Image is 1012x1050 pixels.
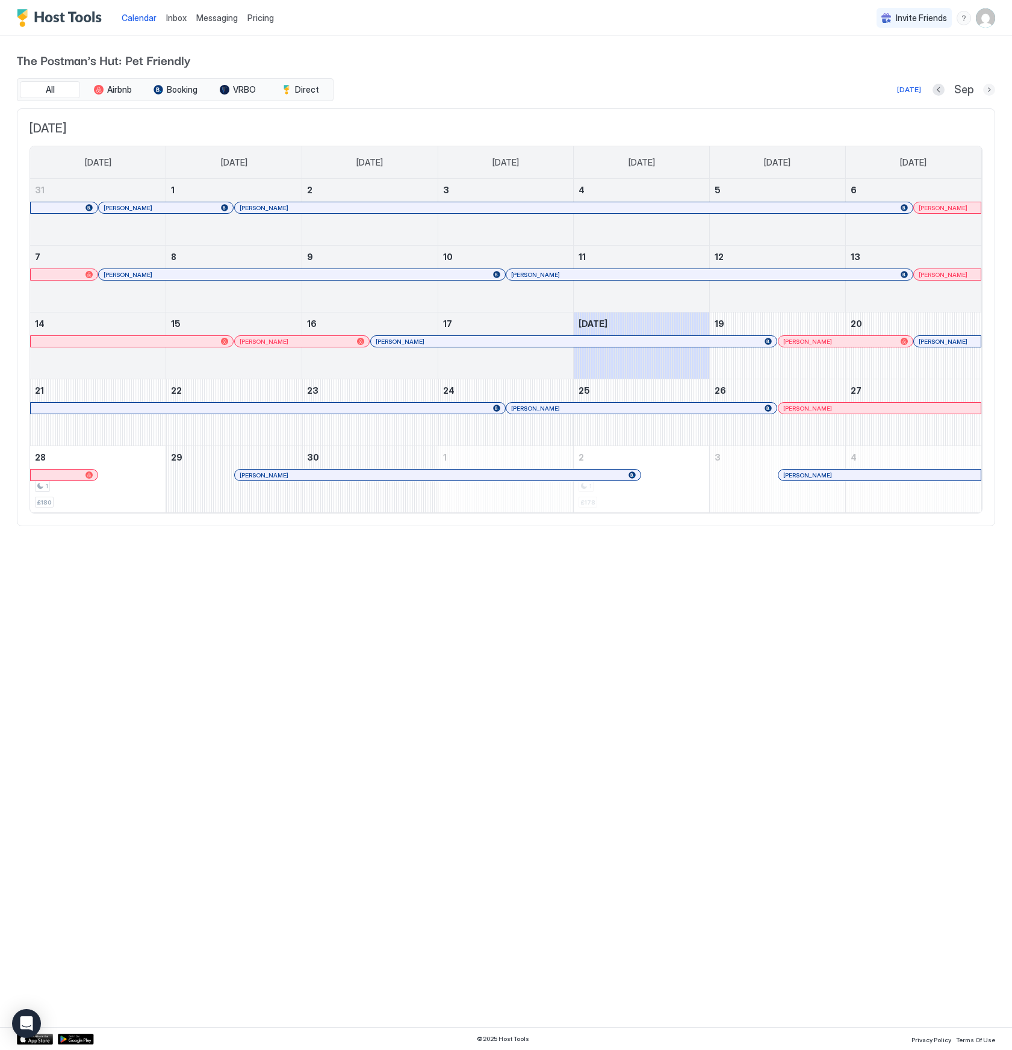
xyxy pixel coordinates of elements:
[438,179,574,246] td: September 3, 2025
[715,385,726,396] span: 26
[240,338,364,346] div: [PERSON_NAME]
[954,83,973,97] span: Sep
[17,51,995,69] span: The Postman's Hut: Pet Friendly
[715,318,724,329] span: 19
[919,338,976,346] div: [PERSON_NAME]
[145,81,205,98] button: Booking
[579,185,585,195] span: 4
[85,157,111,168] span: [DATE]
[438,246,574,312] td: September 10, 2025
[511,405,560,412] span: [PERSON_NAME]
[438,179,574,201] a: September 3, 2025
[574,179,709,201] a: September 4, 2025
[477,1035,529,1043] span: © 2025 Host Tools
[956,1033,995,1045] a: Terms Of Use
[122,11,157,24] a: Calendar
[846,312,981,335] a: September 20, 2025
[17,78,334,101] div: tab-group
[710,312,845,335] a: September 19, 2025
[107,84,132,95] span: Airbnb
[30,246,166,312] td: September 7, 2025
[715,452,721,462] span: 3
[443,185,449,195] span: 3
[302,446,438,513] td: September 30, 2025
[233,84,256,95] span: VRBO
[166,246,302,312] td: September 8, 2025
[919,204,976,212] div: [PERSON_NAME]
[30,446,166,513] td: September 28, 2025
[846,246,981,268] a: September 13, 2025
[35,185,45,195] span: 31
[166,446,302,468] a: September 29, 2025
[579,318,607,329] span: [DATE]
[171,185,175,195] span: 1
[783,338,832,346] span: [PERSON_NAME]
[376,338,424,346] span: [PERSON_NAME]
[438,446,574,468] a: October 1, 2025
[240,338,288,346] span: [PERSON_NAME]
[911,1033,951,1045] a: Privacy Policy
[356,157,383,168] span: [DATE]
[73,146,123,179] a: Sunday
[307,252,313,262] span: 9
[171,452,182,462] span: 29
[438,379,574,446] td: September 24, 2025
[710,312,846,379] td: September 19, 2025
[209,146,259,179] a: Monday
[574,446,710,513] td: October 2, 2025
[710,446,846,513] td: October 3, 2025
[166,312,302,335] a: September 15, 2025
[17,9,107,27] a: Host Tools Logo
[30,246,166,268] a: September 7, 2025
[846,179,981,201] a: September 6, 2025
[492,157,519,168] span: [DATE]
[376,338,772,346] div: [PERSON_NAME]
[438,312,574,379] td: September 17, 2025
[270,81,331,98] button: Direct
[122,13,157,23] span: Calendar
[58,1034,94,1045] div: Google Play Store
[171,252,176,262] span: 8
[443,452,447,462] span: 1
[574,179,710,246] td: September 4, 2025
[888,146,939,179] a: Saturday
[307,185,312,195] span: 2
[511,271,560,279] span: [PERSON_NAME]
[35,318,45,329] span: 14
[30,179,166,246] td: August 31, 2025
[46,84,55,95] span: All
[45,482,48,490] span: 1
[104,204,152,212] span: [PERSON_NAME]
[579,452,584,462] span: 2
[574,379,710,446] td: September 25, 2025
[166,179,302,246] td: September 1, 2025
[20,81,80,98] button: All
[710,379,846,446] td: September 26, 2025
[438,312,574,335] a: September 17, 2025
[851,385,861,396] span: 27
[919,271,967,279] span: [PERSON_NAME]
[895,82,923,97] button: [DATE]
[783,405,832,412] span: [PERSON_NAME]
[783,471,832,479] span: [PERSON_NAME]
[443,385,455,396] span: 24
[783,471,976,479] div: [PERSON_NAME]
[710,179,845,201] a: September 5, 2025
[851,318,862,329] span: 20
[957,11,971,25] div: menu
[574,246,709,268] a: September 11, 2025
[574,446,709,468] a: October 2, 2025
[104,271,500,279] div: [PERSON_NAME]
[302,379,438,446] td: September 23, 2025
[710,379,845,402] a: September 26, 2025
[302,246,438,312] td: September 9, 2025
[976,8,995,28] div: User profile
[196,13,238,23] span: Messaging
[35,385,44,396] span: 21
[307,385,318,396] span: 23
[240,471,288,479] span: [PERSON_NAME]
[30,446,166,468] a: September 28, 2025
[166,379,302,446] td: September 22, 2025
[240,471,636,479] div: [PERSON_NAME]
